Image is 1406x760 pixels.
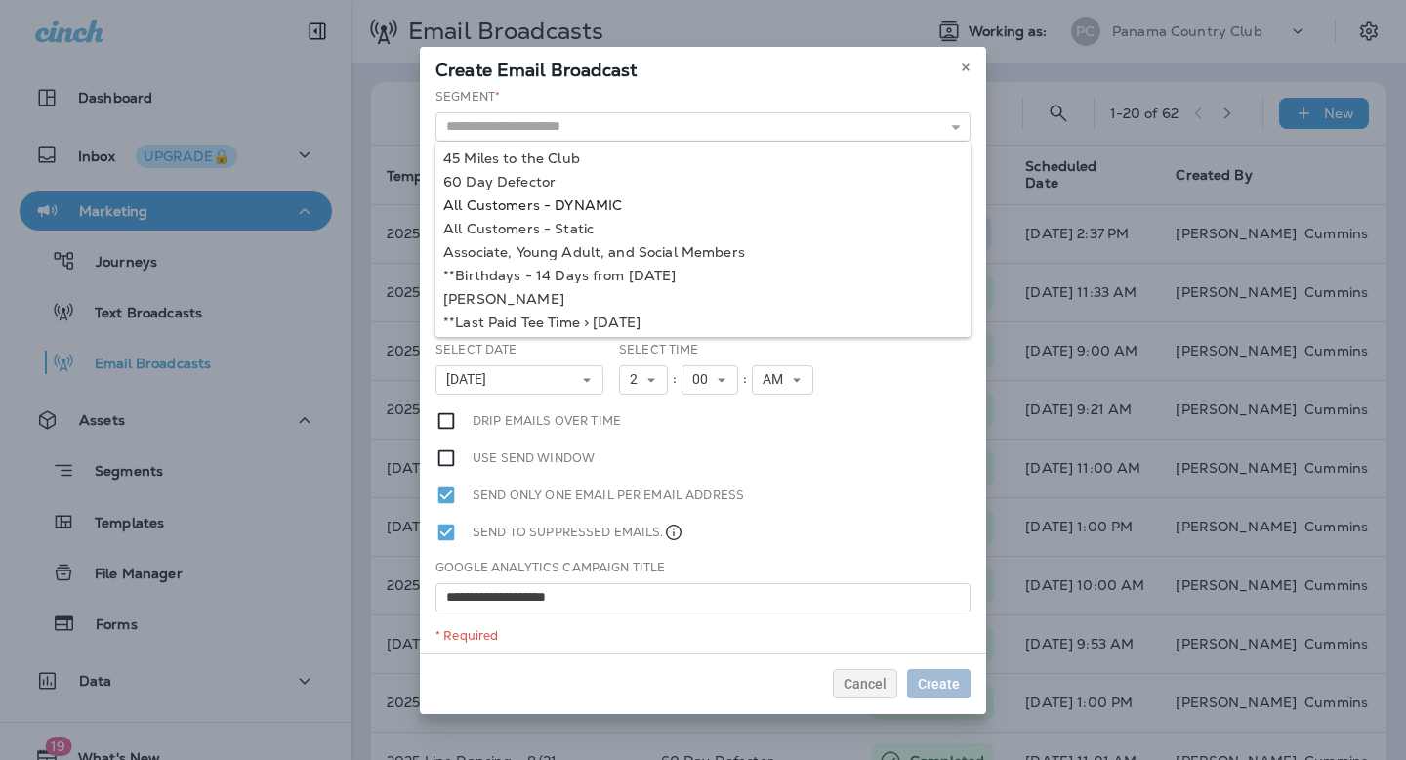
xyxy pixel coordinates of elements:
button: AM [752,365,813,395]
div: All Customers - Static [443,221,963,236]
div: : [668,365,682,395]
label: Drip emails over time [473,410,621,432]
button: Cancel [833,669,897,698]
button: 2 [619,365,668,395]
label: Select Date [435,342,517,358]
div: **Birthdays - 14 Days from [DATE] [443,268,963,283]
div: [PERSON_NAME] [443,291,963,307]
span: 00 [692,371,716,388]
div: : [738,365,752,395]
label: Segment [435,89,500,105]
div: * Required [435,628,971,644]
label: Use send window [473,447,595,469]
div: Create Email Broadcast [420,47,986,88]
label: Send only one email per email address [473,485,744,506]
div: Associate, Young Adult, and Social Members [443,244,963,260]
span: [DATE] [446,371,494,388]
span: Create [918,677,960,691]
button: Create [907,669,971,698]
div: All Customers - DYNAMIC [443,197,963,213]
span: 2 [630,371,645,388]
span: AM [763,371,791,388]
button: 00 [682,365,738,395]
div: 60 Day Defector [443,174,963,190]
span: Cancel [844,677,887,691]
label: Send to suppressed emails. [473,522,683,543]
label: Google Analytics Campaign Title [435,560,665,575]
div: **Last Paid Tee Time > [DATE] [443,315,963,330]
label: Select Time [619,342,699,358]
button: [DATE] [435,365,603,395]
div: 45 Miles to the Club [443,150,963,166]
